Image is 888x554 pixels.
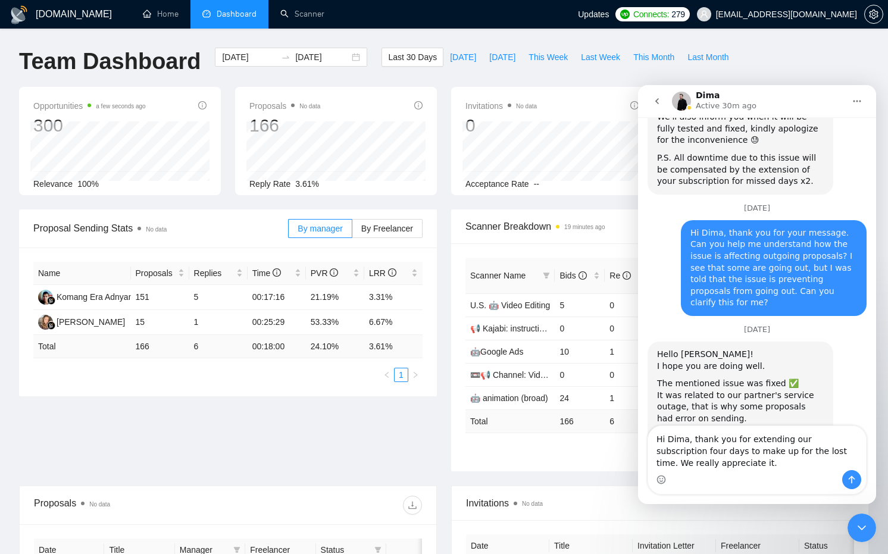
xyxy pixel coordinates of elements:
td: 1 [189,310,248,335]
span: Acceptance Rate [465,179,529,189]
span: info-circle [388,268,396,277]
textarea: Message… [10,341,228,385]
td: 0 [555,317,605,340]
td: 1 [605,386,655,409]
img: gigradar-bm.png [47,321,55,330]
span: Replies [194,267,234,280]
a: 🤖 animation (broad) [470,393,548,403]
span: No data [299,103,320,109]
div: Komang Era Adnyana [57,290,137,303]
span: Proposals [136,267,176,280]
span: PVR [311,268,339,278]
div: Dima says… [10,256,229,449]
span: This Month [633,51,674,64]
button: Last Month [681,48,735,67]
span: download [404,500,421,510]
li: Previous Page [380,368,394,382]
span: No data [522,500,543,507]
a: 📢 Kajabi: instructional design [470,324,581,333]
span: Proposals [249,99,320,113]
img: gigradar-bm.png [47,296,55,305]
a: 1 [395,368,408,381]
a: U.S. 🤖 Video Editing [470,301,550,310]
span: filter [540,267,552,284]
a: setting [864,10,883,19]
span: By Freelancer [361,224,413,233]
td: 0 [605,363,655,386]
span: swap-right [281,52,290,62]
td: 10 [555,340,605,363]
span: Last 30 Days [388,51,437,64]
td: 24 [555,386,605,409]
span: By manager [298,224,342,233]
td: 5 [555,293,605,317]
span: Invitations [465,99,537,113]
td: 15 [131,310,189,335]
span: info-circle [630,101,639,109]
div: 166 [249,114,320,137]
a: homeHome [143,9,179,19]
li: Next Page [408,368,423,382]
button: Last 30 Days [382,48,443,67]
span: dashboard [202,10,211,18]
iframe: Intercom live chat [638,85,876,504]
span: No data [146,226,167,233]
span: Bids [559,271,586,280]
span: setting [865,10,883,19]
span: LRR [369,268,396,278]
button: Send a message… [204,385,223,404]
button: [DATE] [443,48,483,67]
span: info-circle [623,271,631,280]
button: left [380,368,394,382]
th: Replies [189,262,248,285]
span: 279 [671,8,684,21]
span: filter [374,546,382,553]
span: 100% [77,179,99,189]
span: left [383,371,390,378]
td: 1 [605,340,655,363]
span: Scanner Breakdown [465,219,855,234]
span: info-circle [330,268,338,277]
td: 0 [605,317,655,340]
span: No data [89,501,110,508]
span: -- [534,179,539,189]
div: Hello [PERSON_NAME]! [19,264,186,276]
button: right [408,368,423,382]
div: I hope you are doing well. [19,276,186,287]
span: filter [233,546,240,553]
td: 6 [605,409,655,433]
td: Total [465,409,555,433]
img: upwork-logo.png [620,10,630,19]
h1: Team Dashboard [19,48,201,76]
a: 🤖Google Ads [470,347,523,356]
span: No data [516,103,537,109]
span: Updates [578,10,609,19]
span: Proposal Sending Stats [33,221,288,236]
span: This Week [529,51,568,64]
span: Last Month [687,51,728,64]
td: 3.61 % [364,335,423,358]
td: 5 [189,285,248,310]
input: End date [295,51,349,64]
span: Opportunities [33,99,146,113]
span: 3.61% [295,179,319,189]
button: setting [864,5,883,24]
span: right [412,371,419,378]
span: Last Week [581,51,620,64]
span: info-circle [273,268,281,277]
div: 300 [33,114,146,137]
a: NK[PERSON_NAME] [38,317,125,326]
span: Connects: [633,8,669,21]
td: 00:17:16 [248,285,306,310]
button: This Week [522,48,574,67]
img: KE [38,290,53,305]
span: info-circle [579,271,587,280]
